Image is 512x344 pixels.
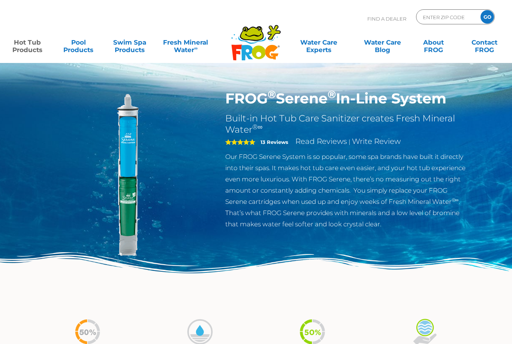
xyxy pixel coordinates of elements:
[362,35,402,50] a: Water CareBlog
[328,88,336,101] sup: ®
[260,139,288,145] strong: 13 Reviews
[58,35,98,50] a: PoolProducts
[42,90,214,262] img: serene-inline.png
[481,10,494,24] input: GO
[452,197,459,203] sup: ®∞
[161,35,211,50] a: Fresh MineralWater∞
[227,15,285,61] img: Frog Products Logo
[367,9,406,28] p: Find A Dealer
[225,90,470,107] h1: FROG Serene In-Line System
[225,139,255,145] span: 5
[225,113,470,135] h2: Built-in Hot Tub Care Sanitizer creates Fresh Mineral Water
[349,138,350,145] span: |
[352,137,401,146] a: Write Review
[7,35,47,50] a: Hot TubProducts
[225,151,470,230] p: Our FROG Serene System is so popular, some spa brands have built it directly into their spas. It ...
[295,137,347,146] a: Read Reviews
[465,35,505,50] a: ContactFROG
[252,123,263,131] sup: ®∞
[286,35,351,50] a: Water CareExperts
[110,35,150,50] a: Swim SpaProducts
[194,45,198,51] sup: ∞
[268,88,276,101] sup: ®
[414,35,454,50] a: AboutFROG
